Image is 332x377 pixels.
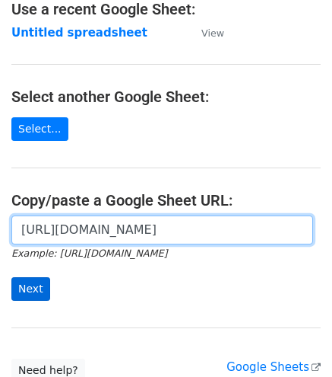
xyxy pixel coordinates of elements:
[186,26,224,40] a: View
[11,216,313,244] input: Paste your Google Sheet URL here
[11,117,68,141] a: Select...
[11,277,50,301] input: Next
[256,304,332,377] iframe: Chat Widget
[11,88,321,106] h4: Select another Google Sheet:
[226,360,321,374] a: Google Sheets
[201,27,224,39] small: View
[11,26,147,40] a: Untitled spreadsheet
[11,248,167,259] small: Example: [URL][DOMAIN_NAME]
[11,191,321,209] h4: Copy/paste a Google Sheet URL:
